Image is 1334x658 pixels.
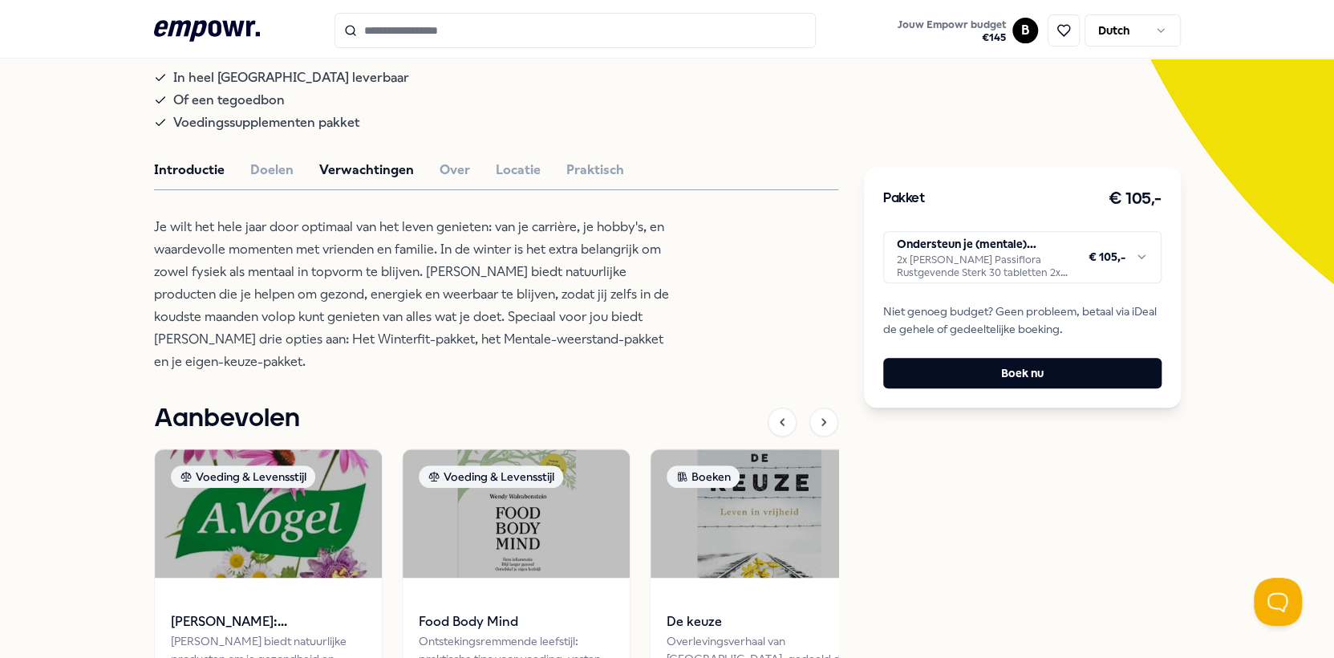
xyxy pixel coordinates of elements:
[319,160,414,181] button: Verwachtingen
[883,303,1162,339] span: Niet genoeg budget? Geen probleem, betaal via iDeal de gehele of gedeeltelijke boeking.
[403,449,630,578] img: package image
[651,449,878,578] img: package image
[171,465,315,488] div: Voeding & Levensstijl
[173,112,359,134] span: Voedingssupplementen pakket
[898,18,1006,31] span: Jouw Empowr budget
[154,216,675,373] p: Je wilt het hele jaar door optimaal van het leven genieten: van je carrière, je hobby's, en waard...
[173,89,285,112] span: Of een tegoedbon
[566,160,624,181] button: Praktisch
[419,611,614,632] span: Food Body Mind
[419,465,563,488] div: Voeding & Levensstijl
[894,15,1009,47] button: Jouw Empowr budget€145
[173,67,409,89] span: In heel [GEOGRAPHIC_DATA] leverbaar
[154,399,300,439] h1: Aanbevolen
[155,449,382,578] img: package image
[1012,18,1038,43] button: B
[1109,186,1162,212] h3: € 105,-
[667,611,862,632] span: De keuze
[883,189,925,209] h3: Pakket
[883,358,1162,388] button: Boek nu
[496,160,541,181] button: Locatie
[335,13,816,48] input: Search for products, categories or subcategories
[1254,578,1302,626] iframe: Help Scout Beacon - Open
[171,611,366,632] span: [PERSON_NAME]: Supplementen
[250,160,294,181] button: Doelen
[440,160,470,181] button: Over
[891,14,1012,47] a: Jouw Empowr budget€145
[667,465,740,488] div: Boeken
[154,160,225,181] button: Introductie
[898,31,1006,44] span: € 145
